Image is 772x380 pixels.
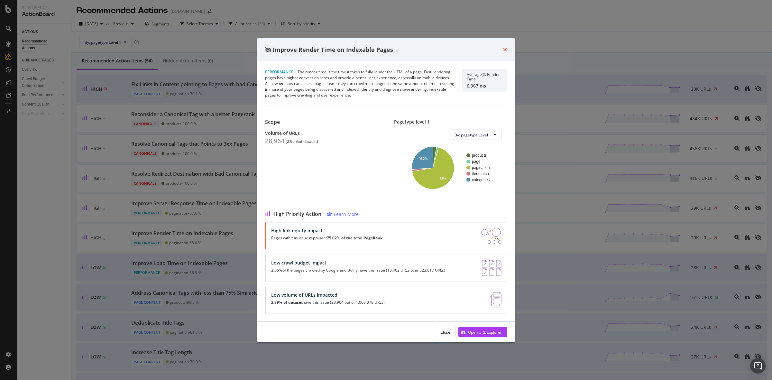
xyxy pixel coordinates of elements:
text: pagination [472,165,490,170]
span: Performance [265,69,293,75]
img: DDxVyA23.png [481,228,501,244]
a: Learn More [327,211,359,217]
text: #nomatch [472,171,489,176]
svg: A chart. [399,145,502,190]
p: of the pages crawled by Google and Botify have this issue (13,462 URLs over 523,817 URLs) [271,268,445,273]
div: Open URL Explorer [468,329,502,335]
div: Close [440,329,450,335]
div: times [503,45,507,54]
div: The render time is the time it takes to fully render the HTML of a page. Fast-rendering pages hav... [265,69,454,98]
img: AY0oso9MOvYAAAAASUVORK5CYII= [482,260,501,276]
text: 68% [439,177,446,181]
span: | [294,69,297,75]
p: have this issue (28,964 out of 1,000,078 URLs) [271,300,385,305]
div: Learn More [334,211,359,217]
strong: 2.89% of dataset [271,300,303,305]
div: High link equity impact [271,228,382,233]
text: categories [472,178,490,182]
button: Close [435,327,456,337]
div: Low crawl budget impact [271,260,445,265]
div: 28,964 [265,137,284,145]
strong: 2.56% [271,267,282,273]
text: products [472,153,487,158]
div: modal [257,38,515,342]
text: 26.2% [418,157,427,161]
button: By: pagetype Level 1 [449,130,502,140]
div: Volume of URLs [265,130,378,136]
span: Improve Render Time on Indexable Pages [273,45,393,53]
div: Average JS Render Time [467,72,502,81]
img: Equal [396,50,398,51]
div: Pagetype level 1 [394,119,507,125]
text: page [472,159,481,164]
div: eye-slash [265,47,271,52]
span: By: pagetype Level 1 [455,132,491,137]
div: Scope [265,119,378,125]
p: Pages with this issue represent [271,236,382,240]
span: High Priority Action [273,211,321,217]
div: Open Intercom Messenger [750,358,766,374]
div: ( 2.90 % of dataset ) [286,139,318,144]
div: Low volume of URLs impacted [271,292,385,298]
div: 6,967 ms [467,83,502,88]
img: e5DMFwAAAABJRU5ErkJggg== [490,292,501,308]
button: Open URL Explorer [458,327,507,337]
strong: 75.02% of the total PageRank [327,235,382,241]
